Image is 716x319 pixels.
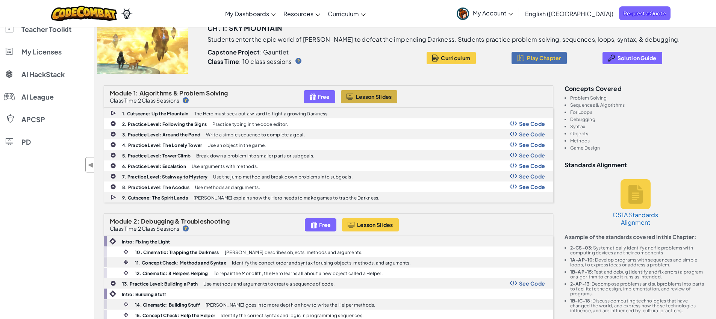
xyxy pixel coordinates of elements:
[527,55,561,61] span: Play Chapter
[214,271,383,276] p: To repair the Monolith, the Hero learns all about a new object called a Helper.
[110,225,179,231] p: Class Time 2 Class Sessions
[570,298,707,313] li: : Discuss computing technologies that have changed the world, and express how those technologies ...
[207,36,680,43] p: Students enter the epic world of [PERSON_NAME] to defeat the impending Darkness. Students practic...
[356,94,392,100] span: Lesson Slides
[611,211,660,226] h5: CSTA Standards Alignment
[139,89,228,97] span: Algorithms & Problem Solving
[607,172,664,234] a: CSTA Standards Alignment
[104,257,553,268] a: 11. Concept Check: Methods and Syntax Identify the correct order and syntax for using objects, me...
[570,103,707,107] li: Sequences & Algorithms
[309,92,316,101] img: IconFreeLevelv2.svg
[570,281,707,296] li: : Decompose problems and subproblems into parts to facilitate the design, implementation, and rev...
[122,111,189,116] b: 1. Cutscene: Up the Mountain
[570,131,707,136] li: Objects
[122,195,188,201] b: 9. Cutscene: The Spirit Lands
[232,260,411,265] p: Identify the correct order and syntax for using objects, methods, and arguments.
[104,268,553,278] a: 12. Cinematic: 8 Helpers Helping To repair the Monolith, the Hero learns all about a new object c...
[51,6,117,21] img: CodeCombat logo
[110,280,116,286] img: IconPracticeLevel.svg
[310,221,317,229] img: IconFreeLevelv2.svg
[519,131,545,137] span: See Code
[122,292,167,297] b: Intro: Building Stuff
[521,3,617,24] a: English ([GEOGRAPHIC_DATA])
[565,85,707,92] h3: Concepts covered
[110,121,116,127] img: IconPracticeLevel.svg
[123,259,129,266] img: IconInteractive.svg
[570,257,593,263] b: 1A-AP-10
[457,8,469,20] img: avatar
[110,97,179,103] p: Class Time 2 Class Sessions
[104,181,553,192] a: 8. Practice Level: The Acodus Use methods and arguments. Show Code Logo See Code
[123,311,129,318] img: IconInteractive.svg
[570,124,707,129] li: Syntax
[453,2,517,25] a: My Account
[196,153,314,158] p: Break down a problem into smaller parts or subgoals.
[194,111,329,116] p: The Hero must seek out a wizard to fight a growing Darkness.
[519,121,545,127] span: See Code
[110,217,132,225] span: Module
[212,122,288,127] p: Practice typing in the code editor.
[104,278,553,289] a: 13. Practice Level: Building a Path Use methods and arguments to create a sequence of code. Show ...
[324,3,369,24] a: Curriculum
[122,239,170,245] b: Intro: Fixing the Light
[21,94,54,100] span: AI League
[88,159,94,170] span: ◀
[207,23,282,34] h3: Ch. 1: Sky Mountain
[21,71,65,78] span: AI HackStack
[570,257,707,267] li: : Develop programs with sequences and simple loops, to express ideas or address a problem.
[519,163,545,169] span: See Code
[104,108,553,118] a: 1. Cutscene: Up the Mountain The Hero must seek out a wizard to fight a growing Darkness.
[225,10,269,18] span: My Dashboards
[122,142,202,148] b: 4. Practice Level: The Lonely Tower
[619,6,671,20] a: Request a Quote
[510,184,517,189] img: Show Code Logo
[110,184,116,190] img: IconPracticeLevel.svg
[357,222,393,228] span: Lesson Slides
[510,121,517,126] img: Show Code Logo
[602,52,662,64] button: Solution Guide
[109,238,116,245] img: IconIntro.svg
[221,313,363,318] p: Identify the correct syntax and logic in programming sequences.
[328,10,359,18] span: Curriculum
[206,132,305,137] p: Write a simple sequence to complete a goal.
[133,89,138,97] span: 1:
[104,129,553,139] a: 3. Practice Level: Around the Pond Write a simple sequence to complete a goal. Show Code Logo See...
[319,222,331,228] span: Free
[104,160,553,171] a: 6. Practice Level: Escalation Use arguments with methods. Show Code Logo See Code
[570,281,590,287] b: 2-AP-13
[510,174,517,179] img: Show Code Logo
[570,269,592,275] b: 1B-AP-15
[570,298,590,304] b: 1B-IC-18
[192,164,258,169] p: Use arguments with methods.
[122,184,189,190] b: 8. Practice Level: The Acodus
[135,271,208,276] b: 12. Cinematic: 8 Helpers Helping
[195,185,260,190] p: Use methods and arguments.
[111,110,117,117] img: IconCutscene.svg
[510,281,517,286] img: Show Code Logo
[225,250,363,255] p: [PERSON_NAME] describes objects, methods and arguments.
[525,10,613,18] span: English ([GEOGRAPHIC_DATA])
[111,194,117,201] img: IconCutscene.svg
[104,192,553,203] a: 9. Cutscene: The Spirit Lands [PERSON_NAME] explains how the Hero needs to make games to trap the...
[519,142,545,148] span: See Code
[21,48,62,55] span: My Licenses
[122,163,186,169] b: 6. Practice Level: Escalation
[512,52,566,64] button: Play Chapter
[135,260,226,266] b: 11. Concept Check: Methods and Syntax
[280,3,324,24] a: Resources
[203,281,335,286] p: Use methods and arguments to create a sequence of code.
[570,145,707,150] li: Game Design
[519,280,545,286] span: See Code
[283,10,313,18] span: Resources
[342,218,399,231] button: Lesson Slides
[473,9,513,17] span: My Account
[519,152,545,158] span: See Code
[110,173,116,179] img: IconPracticeLevel.svg
[207,48,260,56] b: Capstone Project
[570,95,707,100] li: Problem Solving
[104,118,553,129] a: 2. Practice Level: Following the Signs Practice typing in the code editor. Show Code Logo See Code
[295,58,301,64] img: IconHint.svg
[123,248,129,255] img: IconCinematic.svg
